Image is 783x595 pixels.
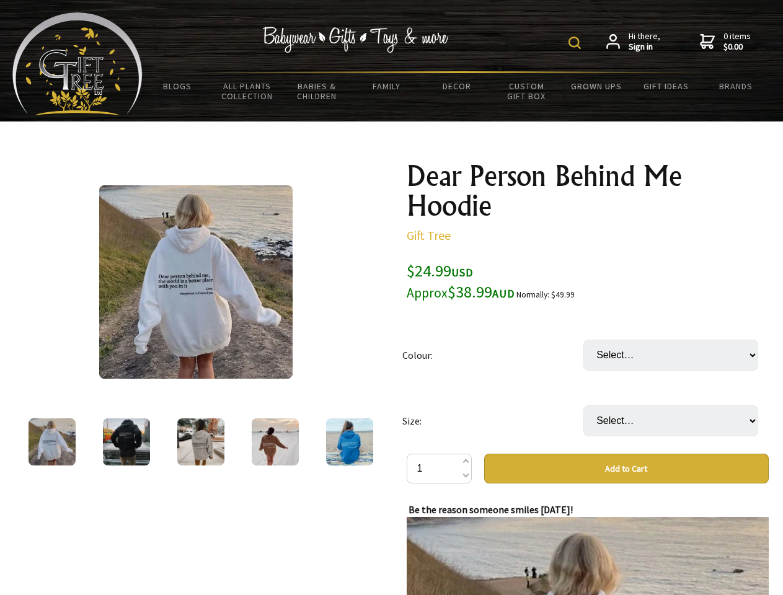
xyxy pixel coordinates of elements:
button: Add to Cart [484,454,769,483]
img: Dear Person Behind Me Hoodie [29,418,76,465]
span: USD [451,265,473,280]
a: Custom Gift Box [492,73,562,109]
h1: Dear Person Behind Me Hoodie [407,161,769,221]
span: 0 items [723,30,751,53]
img: Dear Person Behind Me Hoodie [326,418,373,465]
img: Dear Person Behind Me Hoodie [99,185,293,379]
a: Babies & Children [282,73,352,109]
img: Babywear - Gifts - Toys & more [263,27,449,53]
img: Babyware - Gifts - Toys and more... [12,12,143,115]
img: Dear Person Behind Me Hoodie [177,418,224,465]
span: AUD [492,286,515,301]
a: BLOGS [143,73,213,99]
a: Hi there,Sign in [606,31,660,53]
td: Colour: [402,322,583,388]
img: Dear Person Behind Me Hoodie [252,418,299,465]
span: $24.99 $38.99 [407,260,515,302]
img: product search [568,37,581,49]
a: Brands [701,73,771,99]
a: Gift Ideas [631,73,701,99]
a: Gift Tree [407,227,451,243]
small: Normally: $49.99 [516,289,575,300]
small: Approx [407,284,448,301]
a: 0 items$0.00 [700,31,751,53]
img: Dear Person Behind Me Hoodie [103,418,150,465]
a: All Plants Collection [213,73,283,109]
a: Decor [422,73,492,99]
td: Size: [402,388,583,454]
strong: Sign in [629,42,660,53]
span: Hi there, [629,31,660,53]
strong: $0.00 [723,42,751,53]
a: Grown Ups [561,73,631,99]
a: Family [352,73,422,99]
